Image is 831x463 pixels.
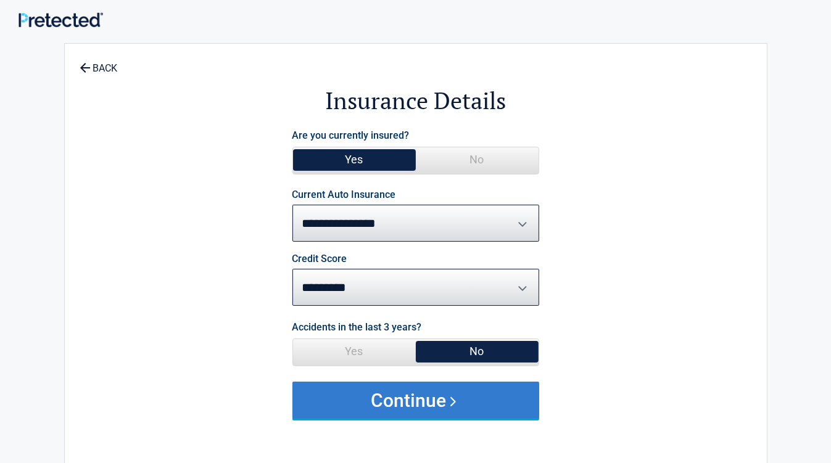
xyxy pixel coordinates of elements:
label: Are you currently insured? [292,127,410,144]
button: Continue [292,382,539,419]
label: Credit Score [292,254,347,264]
span: No [416,147,539,172]
span: Yes [293,147,416,172]
span: No [416,339,539,364]
label: Accidents in the last 3 years? [292,319,422,335]
img: Main Logo [19,12,103,28]
label: Current Auto Insurance [292,190,396,200]
span: Yes [293,339,416,364]
h2: Insurance Details [133,85,699,117]
a: BACK [77,52,120,73]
